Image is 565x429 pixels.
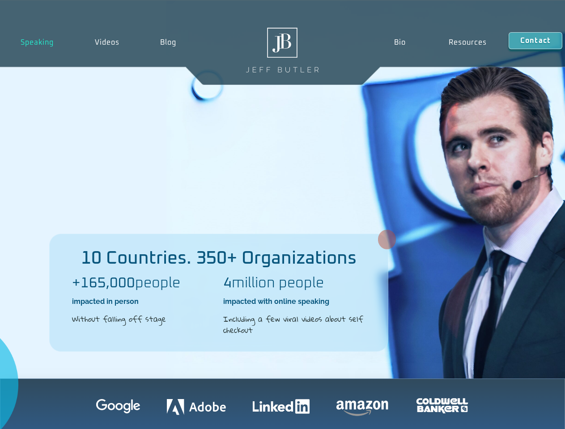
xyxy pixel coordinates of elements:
a: Videos [74,32,140,53]
a: Resources [427,32,509,53]
h2: Without falling off stage [72,313,214,325]
a: Blog [140,32,197,53]
a: Bio [372,32,427,53]
h2: impacted with online speaking [223,297,365,307]
nav: Menu [372,32,508,53]
h2: people [72,276,214,290]
h2: million people [223,276,365,290]
b: +165,000 [72,276,135,290]
a: Contact [509,32,562,49]
b: 4 [223,276,232,290]
h2: impacted in person [72,297,214,307]
span: Contact [520,37,551,44]
h2: 10 Countries. 350+ Organizations [50,249,388,267]
h2: Including a few viral videos about self checkout [223,313,365,336]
